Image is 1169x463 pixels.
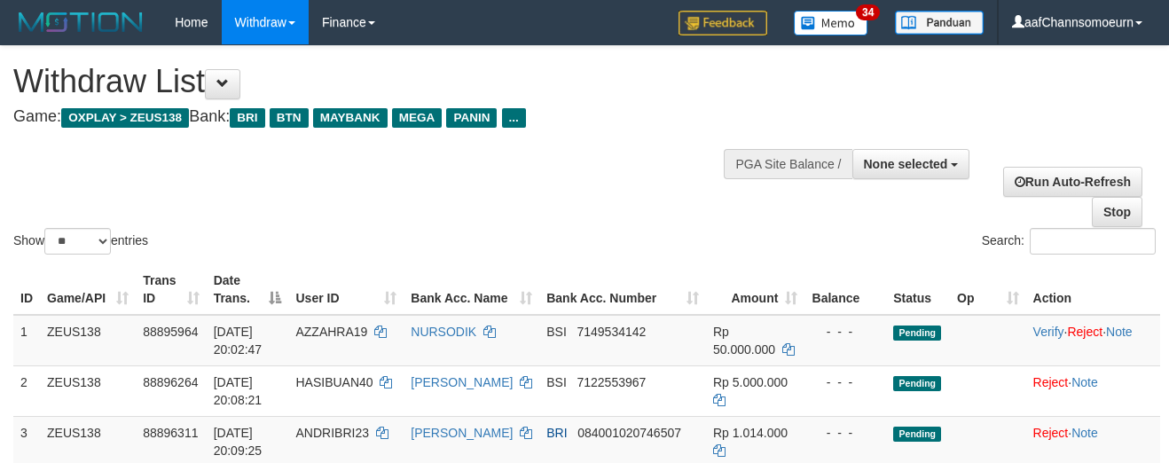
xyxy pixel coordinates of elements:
[546,375,567,389] span: BSI
[950,264,1026,315] th: Op: activate to sort column ascending
[143,325,198,339] span: 88895964
[313,108,388,128] span: MAYBANK
[1030,228,1156,255] input: Search:
[713,325,775,357] span: Rp 50.000.000
[1026,315,1160,366] td: · ·
[446,108,497,128] span: PANIN
[893,427,941,442] span: Pending
[982,228,1156,255] label: Search:
[13,315,40,366] td: 1
[404,264,539,315] th: Bank Acc. Name: activate to sort column ascending
[1003,167,1142,197] a: Run Auto-Refresh
[40,315,136,366] td: ZEUS138
[864,157,948,171] span: None selected
[214,325,263,357] span: [DATE] 20:02:47
[577,426,681,440] span: Copy 084001020746507 to clipboard
[13,365,40,416] td: 2
[136,264,206,315] th: Trans ID: activate to sort column ascending
[44,228,111,255] select: Showentries
[886,264,950,315] th: Status
[724,149,851,179] div: PGA Site Balance /
[392,108,443,128] span: MEGA
[13,264,40,315] th: ID
[856,4,880,20] span: 34
[40,365,136,416] td: ZEUS138
[13,64,762,99] h1: Withdraw List
[893,326,941,341] span: Pending
[852,149,970,179] button: None selected
[143,426,198,440] span: 88896311
[1033,325,1064,339] a: Verify
[546,325,567,339] span: BSI
[713,375,788,389] span: Rp 5.000.000
[143,375,198,389] span: 88896264
[295,375,373,389] span: HASIBUAN40
[1026,365,1160,416] td: ·
[230,108,264,128] span: BRI
[577,375,646,389] span: Copy 7122553967 to clipboard
[411,426,513,440] a: [PERSON_NAME]
[794,11,868,35] img: Button%20Memo.svg
[502,108,526,128] span: ...
[1071,426,1098,440] a: Note
[804,264,886,315] th: Balance
[411,375,513,389] a: [PERSON_NAME]
[1026,264,1160,315] th: Action
[13,228,148,255] label: Show entries
[61,108,189,128] span: OXPLAY > ZEUS138
[893,376,941,391] span: Pending
[895,11,984,35] img: panduan.png
[1033,375,1069,389] a: Reject
[270,108,309,128] span: BTN
[1033,426,1069,440] a: Reject
[411,325,476,339] a: NURSODIK
[13,9,148,35] img: MOTION_logo.png
[214,426,263,458] span: [DATE] 20:09:25
[812,424,879,442] div: - - -
[539,264,706,315] th: Bank Acc. Number: activate to sort column ascending
[295,325,367,339] span: AZZAHRA19
[1106,325,1133,339] a: Note
[40,264,136,315] th: Game/API: activate to sort column ascending
[706,264,804,315] th: Amount: activate to sort column ascending
[1067,325,1102,339] a: Reject
[207,264,289,315] th: Date Trans.: activate to sort column descending
[546,426,567,440] span: BRI
[1071,375,1098,389] a: Note
[295,426,368,440] span: ANDRIBRI23
[679,11,767,35] img: Feedback.jpg
[577,325,646,339] span: Copy 7149534142 to clipboard
[812,323,879,341] div: - - -
[812,373,879,391] div: - - -
[713,426,788,440] span: Rp 1.014.000
[288,264,404,315] th: User ID: activate to sort column ascending
[1092,197,1142,227] a: Stop
[214,375,263,407] span: [DATE] 20:08:21
[13,108,762,126] h4: Game: Bank:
